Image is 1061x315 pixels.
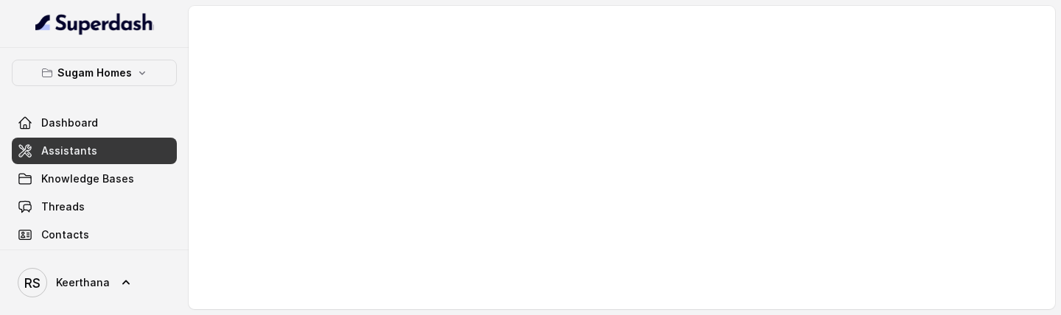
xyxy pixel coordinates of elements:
[41,171,134,186] span: Knowledge Bases
[41,199,85,214] span: Threads
[12,262,177,303] a: Keerthana
[12,222,177,248] a: Contacts
[41,116,98,130] span: Dashboard
[35,12,154,35] img: light.svg
[41,144,97,158] span: Assistants
[24,275,41,291] text: RS
[12,110,177,136] a: Dashboard
[41,227,89,242] span: Contacts
[12,60,177,86] button: Sugam Homes
[12,138,177,164] a: Assistants
[12,166,177,192] a: Knowledge Bases
[56,275,110,290] span: Keerthana
[57,64,132,82] p: Sugam Homes
[12,194,177,220] a: Threads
